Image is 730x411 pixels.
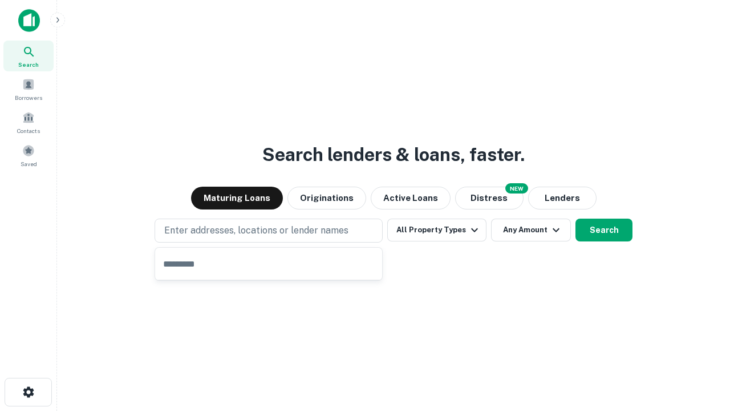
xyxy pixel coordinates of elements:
button: Enter addresses, locations or lender names [155,219,383,243]
iframe: Chat Widget [673,320,730,374]
p: Enter addresses, locations or lender names [164,224,348,237]
button: Any Amount [491,219,571,241]
button: Search [575,219,632,241]
span: Search [18,60,39,69]
a: Contacts [3,107,54,138]
a: Borrowers [3,74,54,104]
div: NEW [505,183,528,194]
button: All Property Types [387,219,486,241]
img: capitalize-icon.png [18,9,40,32]
button: Originations [287,187,366,209]
button: Search distressed loans with lien and other non-mortgage details. [455,187,524,209]
button: Active Loans [371,187,451,209]
span: Contacts [17,126,40,135]
button: Maturing Loans [191,187,283,209]
h3: Search lenders & loans, faster. [262,141,525,168]
span: Saved [21,159,37,168]
a: Search [3,41,54,71]
a: Saved [3,140,54,171]
button: Lenders [528,187,597,209]
span: Borrowers [15,93,42,102]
